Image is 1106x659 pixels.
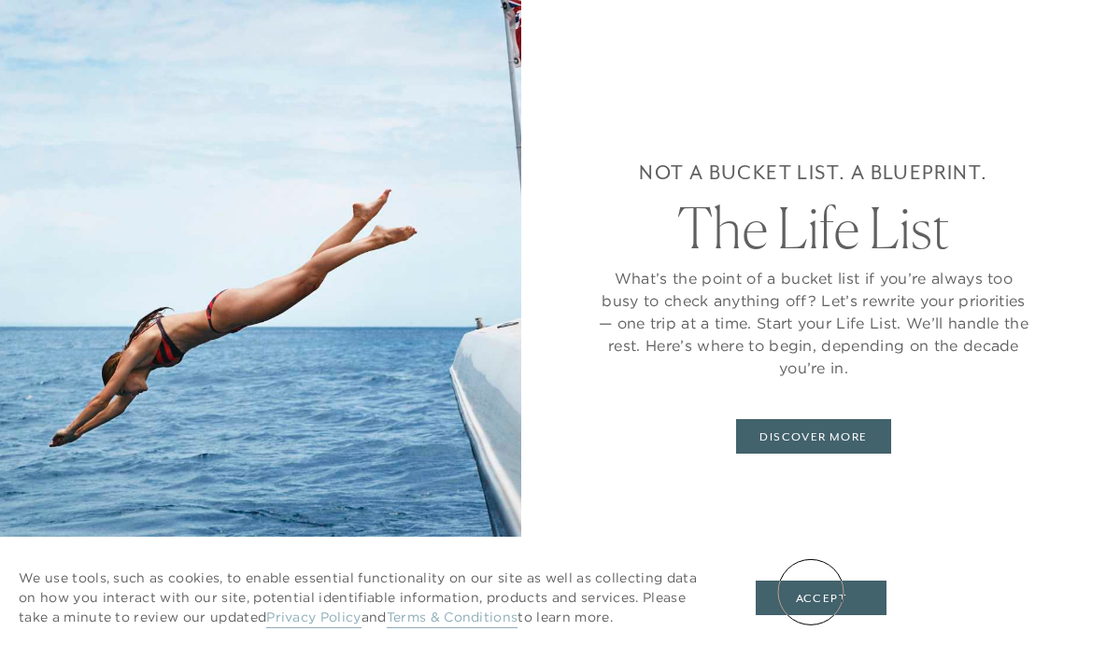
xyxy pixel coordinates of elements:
p: We use tools, such as cookies, to enable essential functionality on our site as well as collectin... [19,568,718,627]
a: Terms & Conditions [387,609,518,628]
p: What’s the point of a bucket list if you’re always too busy to check anything off? Let’s rewrite ... [596,267,1031,379]
h2: The Life List [677,200,950,256]
a: DISCOVER MORE [736,419,890,455]
h6: Not a bucket list. A blueprint. [639,159,987,189]
a: Privacy Policy [266,609,361,628]
button: Accept [756,581,886,616]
